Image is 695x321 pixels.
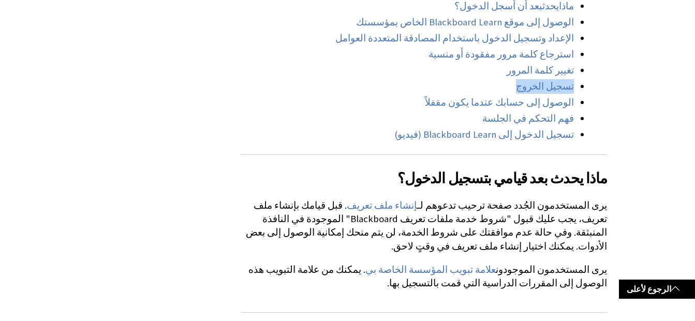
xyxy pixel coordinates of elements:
[507,64,574,77] a: تغيير كلمة المرور
[394,128,574,141] a: تسجيل الدخول إلى Blackboard Learn (فيديو)
[241,199,607,253] p: يرى المستخدمون الجُدد صفحة ترحيب تدعوهم لـ . قبل قيامك بإنشاء ملف تعريف، يجب عليك قبول "شروط خدمة...
[428,48,574,61] a: استرجاع كلمة مرور مفقودة أو منسية
[241,154,607,189] h2: ماذا يحدث بعد قيامي بتسجيل الدخول؟
[516,80,574,93] a: تسجيل الخروج
[482,112,574,125] a: فهم التحكم في الجلسة
[335,32,574,45] a: الإعداد وتسجيل الدخول باستخدام المصادقة المتعددة العوامل
[241,263,607,290] p: يرى المستخدمون الموجودون . يمكنك من علامة التبويب هذه الوصول إلى المقررات الدراسية التي قمت بالتس...
[425,96,574,109] a: الوصول إلى حسابك عندما يكون مقفلاً
[356,16,574,28] a: الوصول إلى موقع Blackboard Learn الخاص بمؤسستك
[347,199,417,212] a: إنشاء ملف تعريف
[619,280,695,299] a: الرجوع لأعلى
[365,264,496,276] a: علامة تبويب المؤسسة الخاصة بي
